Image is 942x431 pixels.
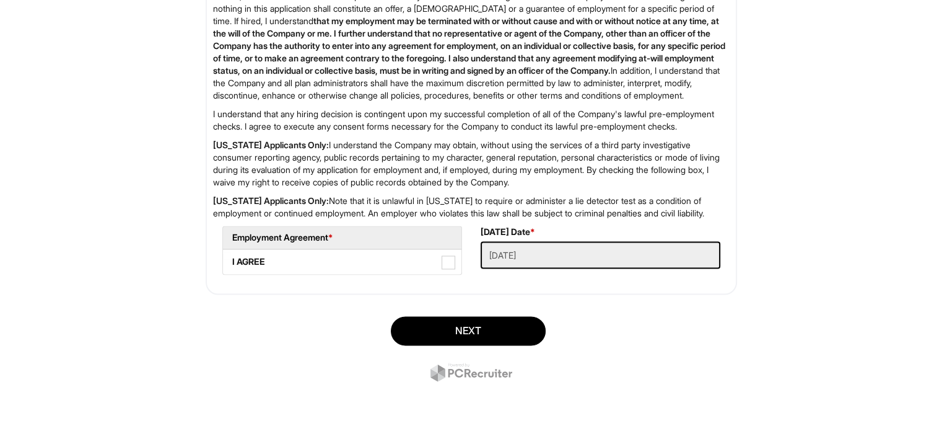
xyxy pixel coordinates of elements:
p: I understand the Company may obtain, without using the services of a third party investigative co... [213,139,730,189]
strong: [US_STATE] Applicants Only: [213,195,329,206]
input: Today's Date [481,241,720,269]
p: Note that it is unlawful in [US_STATE] to require or administer a lie detector test as a conditio... [213,195,730,220]
label: I AGREE [223,249,461,274]
button: Next [391,316,546,345]
h5: Employment Agreement [232,233,452,242]
label: [DATE] Date [481,226,535,238]
strong: that my employment may be terminated with or without cause and with or without notice at any time... [213,16,725,76]
p: I understand that any hiring decision is contingent upon my successful completion of all of the C... [213,108,730,133]
strong: [US_STATE] Applicants Only: [213,140,329,150]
